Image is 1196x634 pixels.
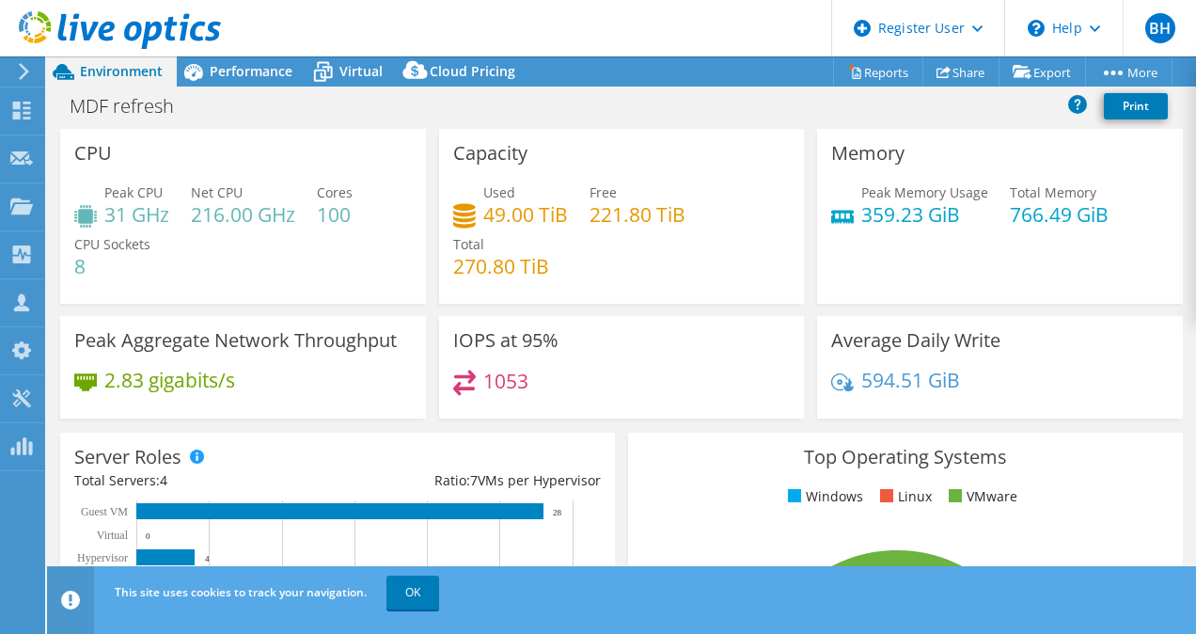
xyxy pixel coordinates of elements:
[553,508,562,517] text: 28
[483,183,515,201] span: Used
[922,57,999,87] a: Share
[386,576,439,610] a: OK
[97,529,129,542] text: Virtual
[944,486,1017,507] li: VMware
[115,584,367,600] span: This site uses cookies to track your navigation.
[590,204,685,225] h4: 221.80 TiB
[453,143,527,164] h3: Capacity
[861,183,988,201] span: Peak Memory Usage
[453,330,559,351] h3: IOPS at 95%
[61,96,203,117] h1: MDF refresh
[74,330,397,351] h3: Peak Aggregate Network Throughput
[483,204,568,225] h4: 49.00 TiB
[77,551,128,564] text: Hypervisor
[999,57,1086,87] a: Export
[1145,13,1175,43] span: BH
[430,62,515,80] span: Cloud Pricing
[483,371,528,391] h4: 1053
[74,235,150,253] span: CPU Sockets
[453,256,549,277] h4: 270.80 TiB
[104,204,169,225] h4: 31 GHz
[1010,204,1109,225] h4: 766.49 GiB
[74,470,338,491] div: Total Servers:
[317,183,353,201] span: Cores
[833,57,923,87] a: Reports
[590,183,617,201] span: Free
[338,470,601,491] div: Ratio: VMs per Hypervisor
[339,62,383,80] span: Virtual
[831,330,1000,351] h3: Average Daily Write
[74,256,150,277] h4: 8
[1104,93,1168,119] a: Print
[104,183,163,201] span: Peak CPU
[470,471,478,489] span: 7
[875,486,932,507] li: Linux
[104,370,235,390] h4: 2.83 gigabits/s
[861,204,988,225] h4: 359.23 GiB
[191,204,295,225] h4: 216.00 GHz
[1085,57,1172,87] a: More
[74,447,181,468] h3: Server Roles
[80,62,163,80] span: Environment
[81,505,128,518] text: Guest VM
[642,447,1169,468] h3: Top Operating Systems
[783,486,863,507] li: Windows
[453,235,484,253] span: Total
[191,183,243,201] span: Net CPU
[205,554,210,563] text: 4
[1028,20,1045,37] svg: \n
[160,471,167,489] span: 4
[861,370,960,390] h4: 594.51 GiB
[317,204,353,225] h4: 100
[1010,183,1096,201] span: Total Memory
[146,531,150,541] text: 0
[210,62,292,80] span: Performance
[831,143,905,164] h3: Memory
[74,143,112,164] h3: CPU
